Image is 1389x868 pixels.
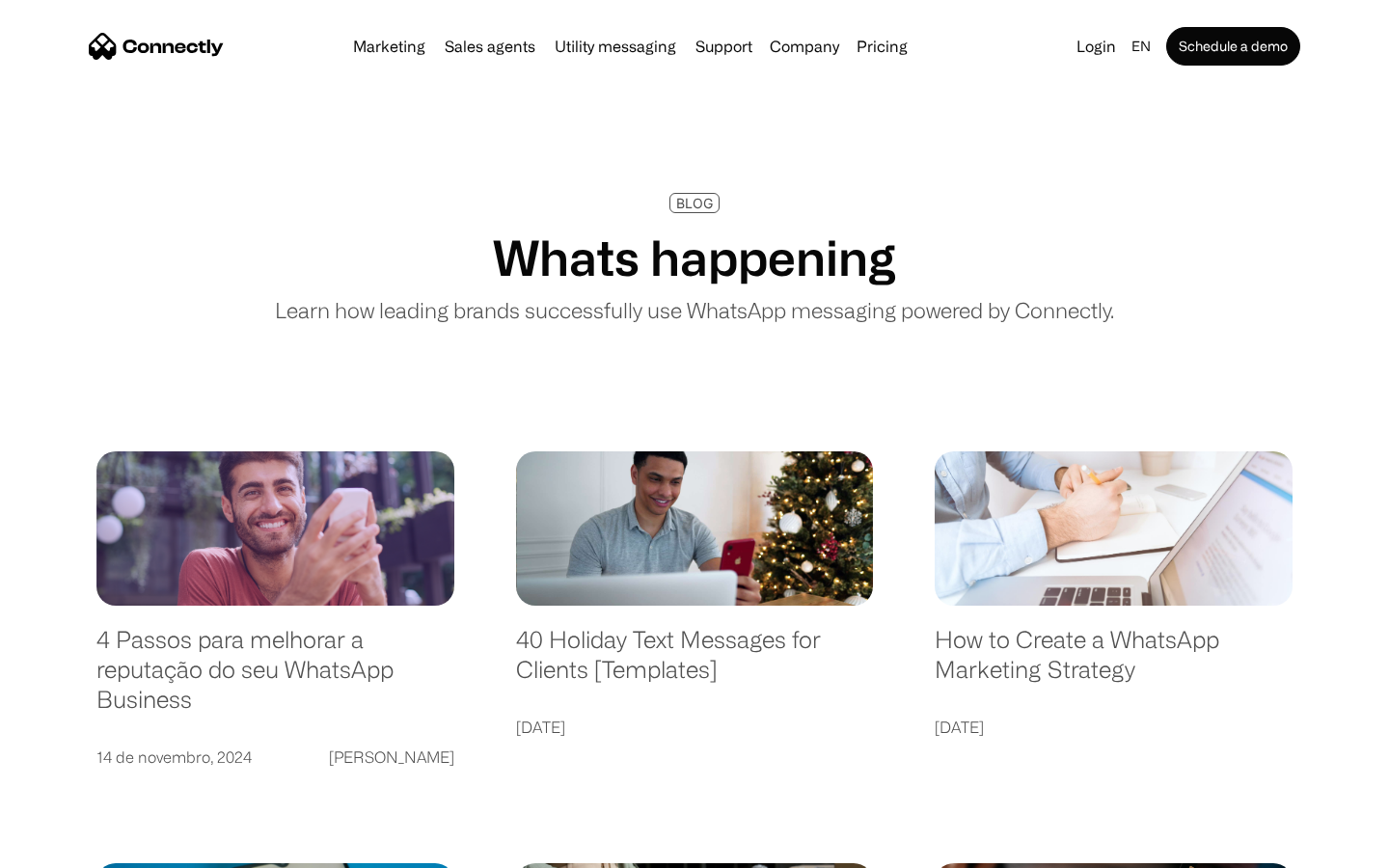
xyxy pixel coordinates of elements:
a: Utility messaging [547,39,684,54]
h1: Whats happening [493,229,896,286]
div: [DATE] [935,714,984,741]
div: Company [770,33,839,60]
a: Sales agents [437,39,543,54]
p: Learn how leading brands successfully use WhatsApp messaging powered by Connectly. [275,294,1114,326]
a: Login [1069,33,1124,60]
ul: Language list [39,834,116,861]
a: Marketing [345,39,433,54]
div: [DATE] [516,714,565,741]
a: 40 Holiday Text Messages for Clients [Templates] [516,625,874,703]
div: BLOG [676,196,713,210]
a: 4 Passos para melhorar a reputação do seu WhatsApp Business [96,625,454,733]
a: How to Create a WhatsApp Marketing Strategy [935,625,1293,703]
div: en [1131,33,1151,60]
a: Support [688,39,760,54]
a: Pricing [849,39,915,54]
aside: Language selected: English [19,834,116,861]
div: 14 de novembro, 2024 [96,744,252,771]
div: [PERSON_NAME] [329,744,454,771]
a: Schedule a demo [1166,27,1300,66]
